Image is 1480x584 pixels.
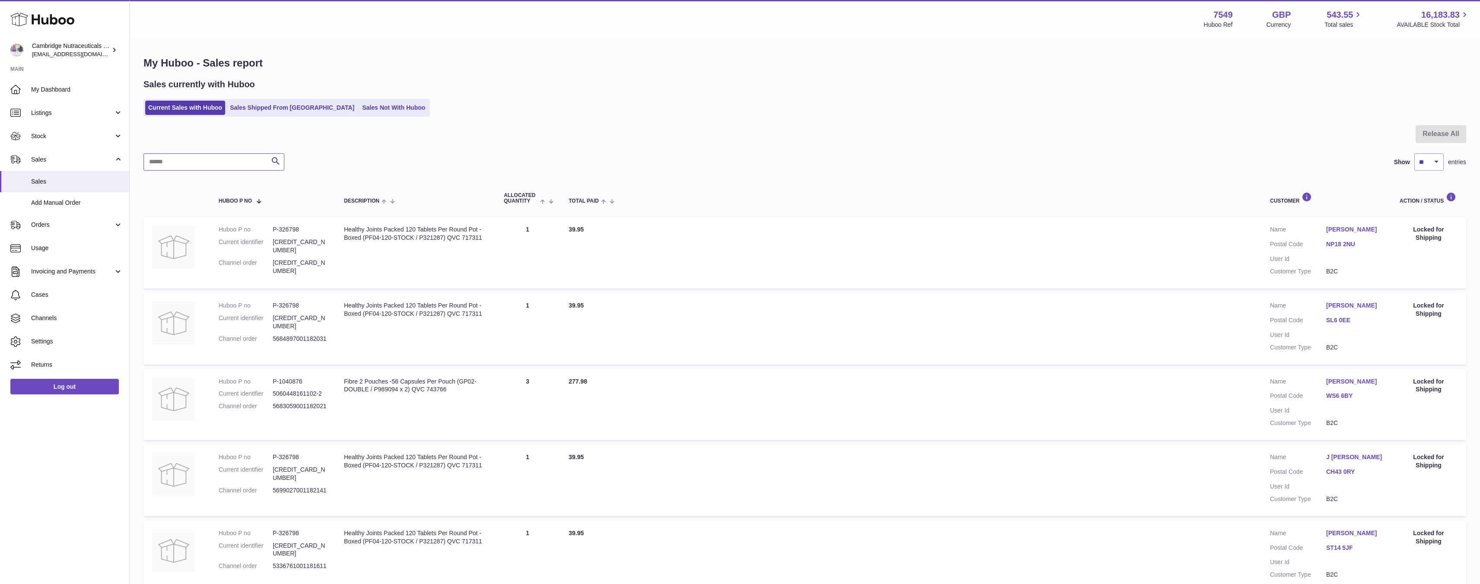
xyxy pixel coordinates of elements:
a: Current Sales with Huboo [145,101,225,115]
span: Description [344,198,379,204]
a: [PERSON_NAME] [1326,302,1382,310]
td: 1 [495,293,560,365]
div: Huboo Ref [1204,21,1233,29]
span: Sales [31,156,114,164]
dt: User Id [1270,406,1326,415]
a: NP18 2NU [1326,240,1382,248]
dd: B2C [1326,267,1382,276]
dd: P-326798 [273,529,327,537]
span: Channels [31,314,123,322]
h2: Sales currently with Huboo [143,79,255,90]
a: [PERSON_NAME] [1326,225,1382,234]
img: no-photo.jpg [152,302,195,345]
img: no-photo.jpg [152,529,195,572]
span: Invoicing and Payments [31,267,114,276]
span: Stock [31,132,114,140]
dt: User Id [1270,482,1326,491]
span: My Dashboard [31,86,123,94]
dt: Name [1270,453,1326,463]
span: Listings [31,109,114,117]
a: SL6 0EE [1326,316,1382,324]
div: Locked for Shipping [1400,302,1458,318]
dd: 5699027001182141 [273,486,327,495]
span: 39.95 [569,226,584,233]
a: ST14 5JF [1326,544,1382,552]
dt: User Id [1270,558,1326,566]
dt: User Id [1270,331,1326,339]
dt: Channel order [219,335,273,343]
div: Action / Status [1400,192,1458,204]
td: 1 [495,444,560,516]
a: 543.55 Total sales [1324,9,1363,29]
dt: Postal Code [1270,544,1326,554]
dt: Customer Type [1270,571,1326,579]
dd: P-326798 [273,225,327,234]
dd: B2C [1326,571,1382,579]
span: Cases [31,291,123,299]
dt: Name [1270,378,1326,388]
dt: Name [1270,225,1326,236]
strong: 7549 [1213,9,1233,21]
dt: User Id [1270,255,1326,263]
dt: Postal Code [1270,392,1326,402]
span: Huboo P no [219,198,252,204]
span: Returns [31,361,123,369]
span: entries [1448,158,1466,166]
img: no-photo.jpg [152,453,195,496]
dt: Huboo P no [219,453,273,461]
dt: Current identifier [219,390,273,398]
div: Locked for Shipping [1400,453,1458,470]
dt: Huboo P no [219,225,273,234]
dt: Huboo P no [219,529,273,537]
dd: P-326798 [273,453,327,461]
span: 39.95 [569,530,584,536]
span: Usage [31,244,123,252]
span: AVAILABLE Stock Total [1397,21,1470,29]
a: [PERSON_NAME] [1326,378,1382,386]
dt: Customer Type [1270,343,1326,352]
dt: Postal Code [1270,468,1326,478]
div: Currency [1267,21,1291,29]
a: [PERSON_NAME] [1326,529,1382,537]
span: Total paid [569,198,599,204]
dd: B2C [1326,419,1382,427]
h1: My Huboo - Sales report [143,56,1466,70]
a: Sales Shipped From [GEOGRAPHIC_DATA] [227,101,357,115]
dt: Channel order [219,402,273,410]
dt: Current identifier [219,542,273,558]
div: Healthy Joints Packed 120 Tablets Per Round Pot - Boxed (PF04-120-STOCK / P321287) QVC 717311 [344,529,487,546]
div: Locked for Shipping [1400,378,1458,394]
span: 39.95 [569,302,584,309]
dt: Customer Type [1270,495,1326,503]
dd: P-1040876 [273,378,327,386]
dd: 5683059001182021 [273,402,327,410]
a: 16,183.83 AVAILABLE Stock Total [1397,9,1470,29]
span: Orders [31,221,114,229]
div: Healthy Joints Packed 120 Tablets Per Round Pot - Boxed (PF04-120-STOCK / P321287) QVC 717311 [344,225,487,242]
dt: Channel order [219,486,273,495]
dt: Name [1270,302,1326,312]
dt: Channel order [219,259,273,275]
span: 16,183.83 [1421,9,1460,21]
dt: Current identifier [219,238,273,254]
a: CH43 0RY [1326,468,1382,476]
div: Cambridge Nutraceuticals Ltd [32,42,110,58]
span: Sales [31,178,123,186]
dd: [CREDIT_CARD_NUMBER] [273,314,327,330]
dd: B2C [1326,343,1382,352]
label: Show [1394,158,1410,166]
div: Locked for Shipping [1400,225,1458,242]
dt: Postal Code [1270,240,1326,251]
a: Log out [10,379,119,394]
div: Healthy Joints Packed 120 Tablets Per Round Pot - Boxed (PF04-120-STOCK / P321287) QVC 717311 [344,453,487,470]
dt: Name [1270,529,1326,540]
span: 277.98 [569,378,587,385]
a: Sales Not With Huboo [359,101,428,115]
span: Add Manual Order [31,199,123,207]
img: no-photo.jpg [152,225,195,269]
dt: Huboo P no [219,378,273,386]
div: Fibre 2 Pouches -56 Capsules Per Pouch (GP02-DOUBLE / P989094 x 2) QVC 743766 [344,378,487,394]
td: 1 [495,217,560,289]
strong: GBP [1272,9,1291,21]
div: Healthy Joints Packed 120 Tablets Per Round Pot - Boxed (PF04-120-STOCK / P321287) QVC 717311 [344,302,487,318]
